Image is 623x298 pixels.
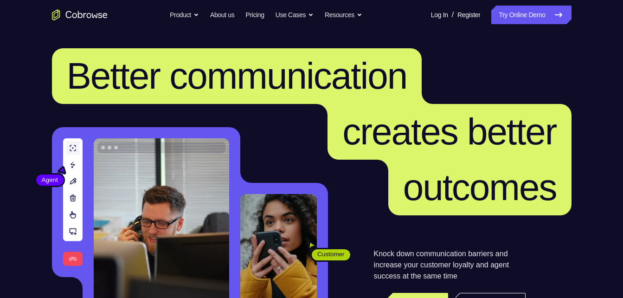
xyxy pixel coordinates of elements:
[67,55,407,97] span: Better communication
[374,248,526,282] p: Knock down communication barriers and increase your customer loyalty and agent success at the sam...
[457,6,480,24] a: Register
[170,6,199,24] button: Product
[342,111,556,152] span: creates better
[210,6,234,24] a: About us
[491,6,571,24] a: Try Online Demo
[325,6,362,24] button: Resources
[452,9,454,20] span: /
[276,6,314,24] button: Use Cases
[403,167,557,208] span: outcomes
[245,6,264,24] a: Pricing
[431,6,448,24] a: Log In
[52,9,108,20] a: Go to the home page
